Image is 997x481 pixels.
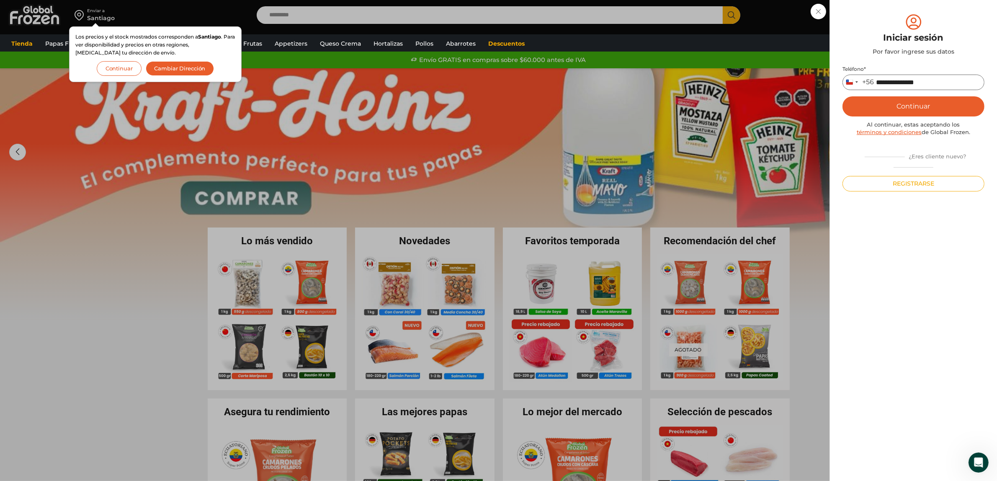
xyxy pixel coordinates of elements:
[842,96,984,116] button: Continuar
[198,34,221,40] strong: Santiago
[369,36,407,52] a: Hortalizas
[843,75,874,90] button: Selected country
[842,176,984,191] button: Registrarse
[862,78,874,87] div: +56
[842,121,984,136] div: Al continuar, estas aceptando los de Global Frozen.
[969,453,989,473] iframe: Intercom live chat
[7,36,37,52] a: Tienda
[904,13,923,31] img: tabler-icon-user-circle.svg
[857,129,922,135] a: términos y condiciones
[484,36,529,52] a: Descuentos
[842,47,984,56] div: Por favor ingrese sus datos
[271,36,312,52] a: Appetizers
[842,150,984,171] div: ¿Eres cliente nuevo?
[146,61,214,76] button: Cambiar Dirección
[97,61,142,76] button: Continuar
[442,36,480,52] a: Abarrotes
[316,36,365,52] a: Queso Crema
[75,33,235,57] p: Los precios y el stock mostrados corresponden a . Para ver disponibilidad y precios en otras regi...
[41,36,86,52] a: Papas Fritas
[411,36,438,52] a: Pollos
[842,66,984,72] label: Teléfono
[842,31,984,44] div: Iniciar sesión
